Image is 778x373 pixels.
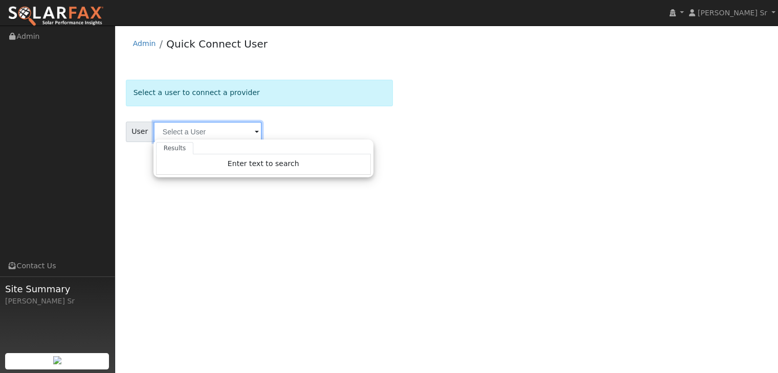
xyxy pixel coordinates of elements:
[156,142,194,154] a: Results
[5,282,109,296] span: Site Summary
[5,296,109,307] div: [PERSON_NAME] Sr
[698,9,767,17] span: [PERSON_NAME] Sr
[53,356,61,364] img: retrieve
[126,80,393,106] div: Select a user to connect a provider
[166,38,268,50] a: Quick Connect User
[153,122,262,142] input: Select a User
[228,159,299,168] span: Enter text to search
[133,39,156,48] a: Admin
[126,122,154,142] span: User
[8,6,104,27] img: SolarFax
